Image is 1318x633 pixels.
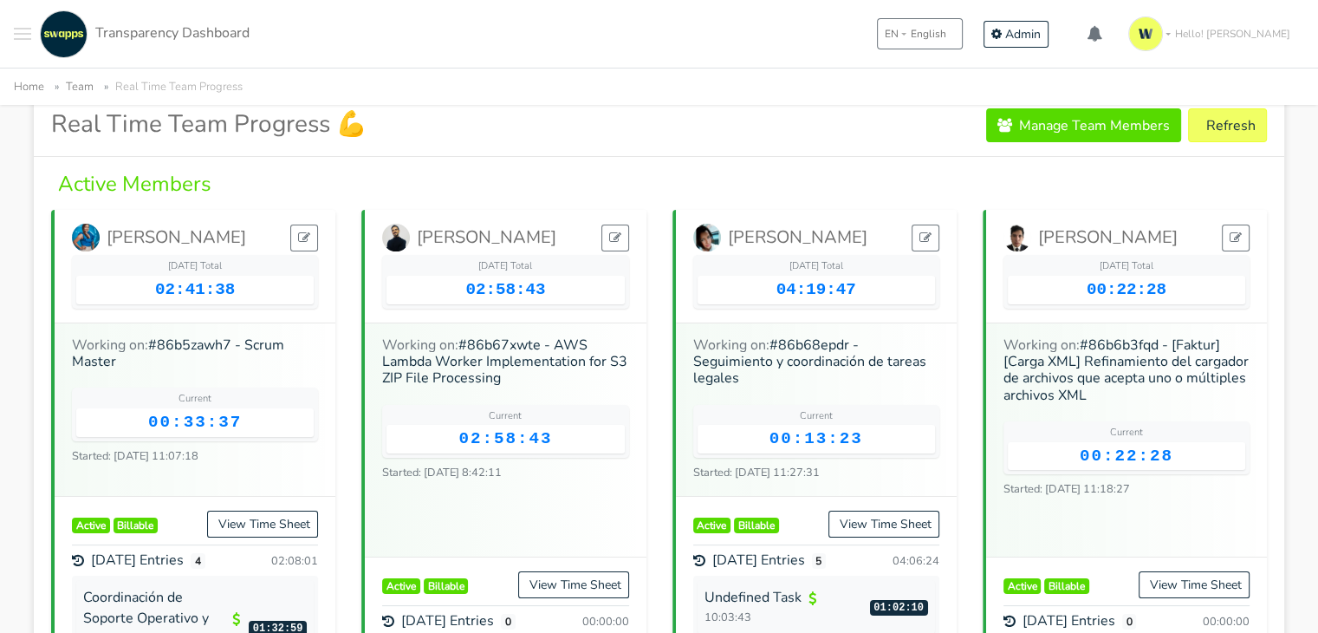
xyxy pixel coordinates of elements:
[268,554,318,568] div: 02:08:01
[382,224,556,251] a: [PERSON_NAME]
[1044,578,1089,594] span: Billable
[698,409,935,424] div: Current
[693,465,820,480] small: Started: [DATE] 11:27:31
[91,552,184,569] span: [DATE] Entries
[1003,337,1250,404] h6: Working on:
[1003,224,1178,251] a: [PERSON_NAME]
[1008,259,1245,274] div: [DATE] Total
[382,465,502,480] small: Started: [DATE] 8:42:11
[1003,578,1042,594] span: Active
[698,259,935,274] div: [DATE] Total
[155,280,235,299] span: 02:41:38
[1188,108,1267,142] button: Refresh
[828,511,939,538] a: View Time Sheet
[1175,26,1290,42] span: Hello! [PERSON_NAME]
[1122,614,1137,630] span: 0
[148,413,242,432] span: 00:33:37
[1121,10,1304,58] a: Hello! [PERSON_NAME]
[1139,571,1250,598] a: View Time Sheet
[693,337,939,388] h6: Working on:
[693,336,926,388] a: #86b68epdr - Seguimiento y coordinación de tareas legales
[769,429,863,448] span: 00:13:23
[579,615,629,629] div: 00:00:00
[382,336,627,388] a: #86b67xwte - AWS Lambda Worker Implementation for S3 ZIP File Processing
[1008,426,1245,440] div: Current
[1003,224,1031,251] img: Felipe Marín
[1005,26,1041,42] span: Admin
[984,21,1049,48] a: Admin
[386,409,624,424] div: Current
[72,224,246,251] a: [PERSON_NAME]
[986,108,1181,142] a: Manage Team Members
[1003,336,1249,405] a: #86b6b3fqd - [Faktur] [Carga XML] Refinamiento del cargador de archivos que acepta uno o múltiple...
[704,588,802,607] a: Undefined Task
[36,10,250,58] a: Transparency Dashboard
[911,26,946,42] span: English
[501,614,516,630] span: 0
[1128,16,1163,51] img: isotipo-3-3e143c57.png
[1023,613,1115,630] span: [DATE] Entries
[808,588,816,609] i: Billable
[712,552,805,569] span: [DATE] Entries
[776,280,856,299] span: 04:19:47
[72,224,100,251] img: Angie
[518,571,629,598] a: View Time Sheet
[72,518,110,533] span: Active
[76,392,314,407] div: Current
[40,10,88,58] img: swapps-linkedin-v2.jpg
[889,554,939,568] div: 04:06:24
[734,518,779,533] span: Billable
[1080,447,1173,466] span: 00:22:28
[382,337,628,388] h6: Working on:
[424,578,469,594] span: Billable
[1003,481,1130,497] small: Started: [DATE] 11:18:27
[1087,280,1166,299] span: 00:22:28
[877,18,963,49] button: ENEnglish
[95,23,250,42] span: Transparency Dashboard
[870,600,928,616] span: 01:02:10
[232,609,240,630] i: Billable
[693,224,867,251] a: [PERSON_NAME]
[704,610,861,626] small: 10:03:43
[72,337,318,370] h6: Working on:
[191,553,205,569] span: 4
[14,10,31,58] button: Toggle navigation menu
[458,429,552,448] span: 02:58:43
[114,518,159,533] span: Billable
[812,553,827,569] span: 5
[382,578,420,594] span: Active
[207,511,318,538] a: View Time Sheet
[72,336,284,371] a: #86b5zawh7 - Scrum Master
[693,518,731,533] span: Active
[72,448,198,464] small: Started: [DATE] 11:07:18
[51,110,367,140] h3: Real Time Team Progress 💪
[693,224,721,251] img: Erika
[14,79,44,95] a: Home
[401,613,494,630] span: [DATE] Entries
[51,171,1267,197] h4: Active Members
[1199,615,1250,629] div: 00:00:00
[66,79,94,95] a: Team
[386,259,624,274] div: [DATE] Total
[97,77,243,97] li: Real Time Team Progress
[76,259,314,274] div: [DATE] Total
[382,224,410,251] img: Carlos
[465,280,545,299] span: 02:58:43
